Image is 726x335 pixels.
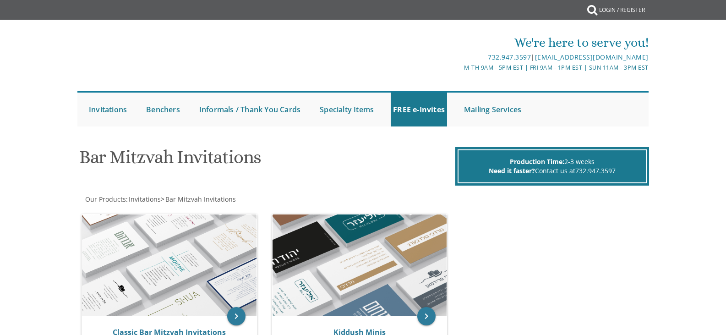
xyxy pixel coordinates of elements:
h1: Bar Mitzvah Invitations [79,147,453,174]
span: > [161,195,236,203]
a: 732.947.3597 [575,166,616,175]
div: | [268,52,649,63]
div: : [77,195,363,204]
a: Our Products [84,195,126,203]
a: Specialty Items [317,93,376,126]
a: [EMAIL_ADDRESS][DOMAIN_NAME] [535,53,649,61]
a: Mailing Services [462,93,524,126]
div: M-Th 9am - 5pm EST | Fri 9am - 1pm EST | Sun 11am - 3pm EST [268,63,649,72]
a: 732.947.3597 [488,53,531,61]
a: keyboard_arrow_right [227,307,246,325]
span: Invitations [129,195,161,203]
a: Invitations [128,195,161,203]
span: Production Time: [510,157,564,166]
img: Kiddush Minis [273,214,447,316]
a: FREE e-Invites [391,93,447,126]
img: Classic Bar Mitzvah Invitations [82,214,257,316]
span: Need it faster? [489,166,535,175]
a: Bar Mitzvah Invitations [164,195,236,203]
a: Invitations [87,93,129,126]
a: keyboard_arrow_right [417,307,436,325]
div: 2-3 weeks Contact us at [458,149,647,183]
a: Informals / Thank You Cards [197,93,303,126]
span: Bar Mitzvah Invitations [165,195,236,203]
a: Benchers [144,93,182,126]
div: We're here to serve you! [268,33,649,52]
